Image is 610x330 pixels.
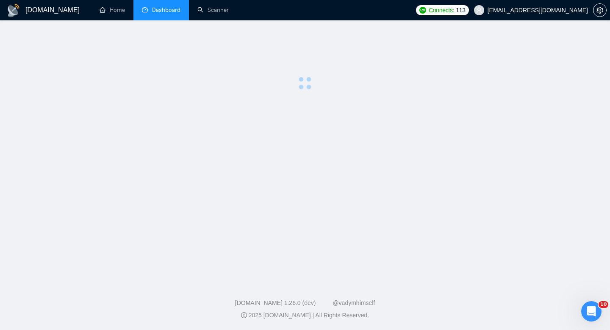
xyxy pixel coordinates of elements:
[7,311,603,320] div: 2025 [DOMAIN_NAME] | All Rights Reserved.
[419,7,426,14] img: upwork-logo.png
[429,6,454,15] span: Connects:
[152,6,180,14] span: Dashboard
[333,299,375,306] a: @vadymhimself
[241,312,247,318] span: copyright
[476,7,482,13] span: user
[142,7,148,13] span: dashboard
[581,301,602,322] iframe: Intercom live chat
[197,6,229,14] a: searchScanner
[456,6,465,15] span: 113
[235,299,316,306] a: [DOMAIN_NAME] 1.26.0 (dev)
[593,7,607,14] a: setting
[7,4,20,17] img: logo
[100,6,125,14] a: homeHome
[593,3,607,17] button: setting
[599,301,608,308] span: 10
[593,7,606,14] span: setting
